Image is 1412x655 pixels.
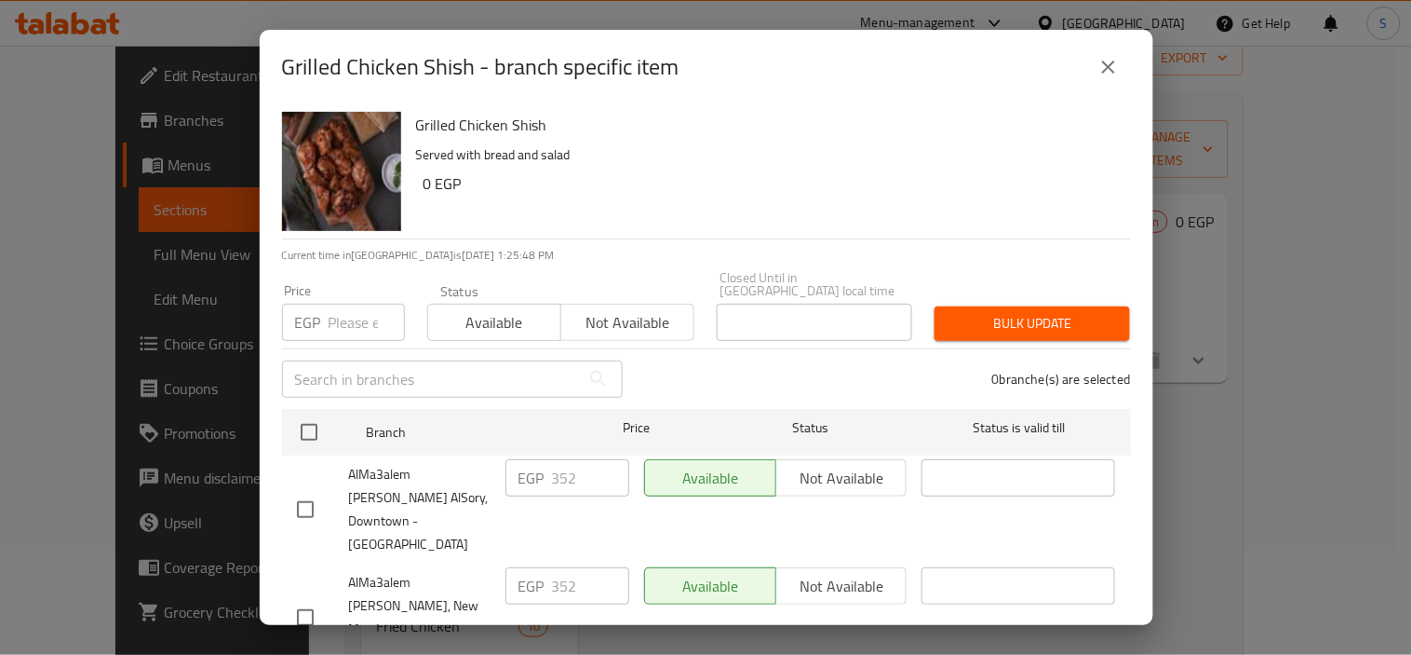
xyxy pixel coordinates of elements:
[921,416,1115,440] span: Status is valid till
[552,459,629,497] input: Please enter price
[949,312,1115,335] span: Bulk update
[416,112,1116,138] h6: Grilled Chicken Shish
[436,309,554,336] span: Available
[329,304,405,341] input: Please enter price
[282,361,580,398] input: Search in branches
[427,304,561,341] button: Available
[518,575,545,597] p: EGP
[282,52,679,82] h2: Grilled Chicken Shish - branch specific item
[935,307,1130,341] button: Bulk update
[1086,45,1131,89] button: close
[574,416,698,440] span: Price
[560,304,694,341] button: Not available
[518,467,545,489] p: EGP
[424,171,1116,197] h6: 0 EGP
[552,567,629,605] input: Please enter price
[713,416,907,440] span: Status
[992,370,1131,389] p: 0 branche(s) are selected
[282,112,401,231] img: Grilled Chicken Shish
[569,309,687,336] span: Not available
[366,421,559,444] span: Branch
[349,463,491,556] span: AlMa3alem [PERSON_NAME] AlSory, Downtown - [GEOGRAPHIC_DATA]
[416,143,1116,167] p: Served with bread and salad
[282,247,1131,264] p: Current time in [GEOGRAPHIC_DATA] is [DATE] 1:25:48 PM
[295,311,321,334] p: EGP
